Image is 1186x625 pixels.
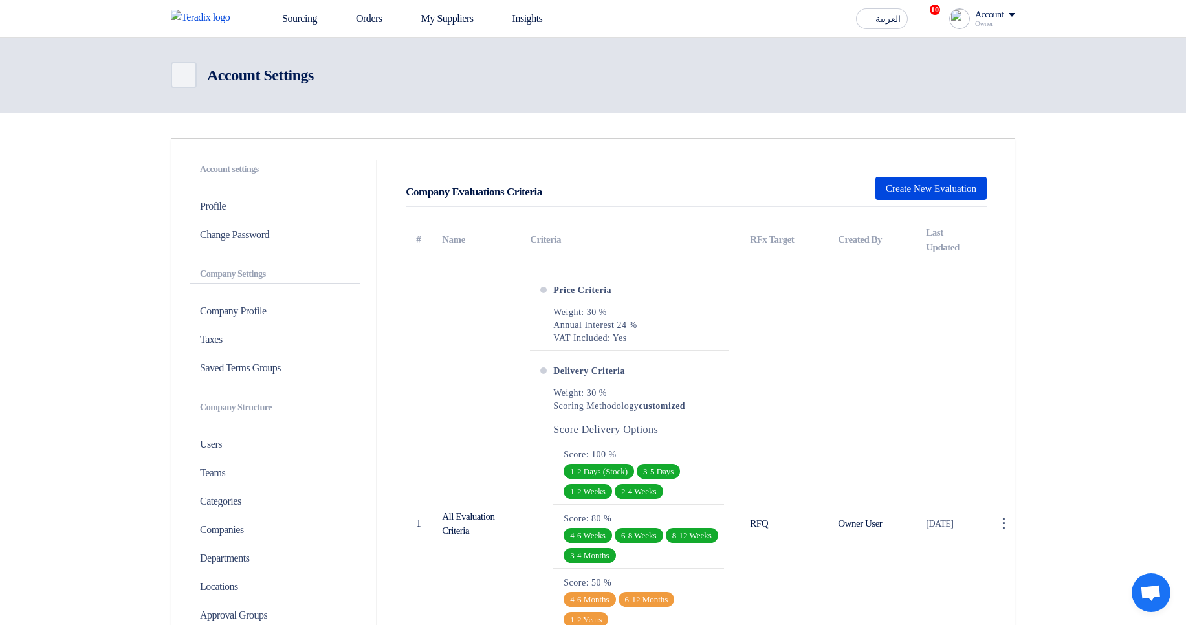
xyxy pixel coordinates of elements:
[993,513,1014,534] div: ⋮
[564,576,719,589] div: Score: 50 %
[564,464,634,479] span: 1-2 Days (Stock)
[564,484,612,499] span: 1-2 Weeks
[619,592,675,607] span: 6-12 Months
[406,217,432,262] th: #
[190,430,360,459] p: Users
[432,217,520,262] th: Name
[856,8,908,29] button: العربية
[190,516,360,544] p: Companies
[553,400,724,413] div: Scoring Methodology
[553,319,637,332] div: Annual Interest 24 %
[564,448,719,461] div: Score: 100 %
[190,487,360,516] p: Categories
[1132,573,1170,612] div: Open chat
[553,306,637,319] div: Weight: 30 %
[828,217,916,262] th: Created By
[975,20,1015,27] div: Owner
[553,332,637,345] div: VAT Included: Yes
[190,398,360,417] p: Company Structure
[520,217,740,262] th: Criteria
[740,217,828,262] th: RFx Target
[171,10,238,25] img: Teradix logo
[190,354,360,382] p: Saved Terms Groups
[564,528,612,543] span: 4-6 Weeks
[207,63,314,87] div: Account Settings
[615,484,663,499] span: 2-4 Weeks
[615,528,663,543] span: 6-8 Weeks
[190,221,360,249] p: Change Password
[553,387,724,400] div: Weight: 30 %
[564,592,615,607] span: 4-6 Months
[949,8,970,29] img: profile_test.png
[564,512,719,525] div: Score: 80 %
[975,10,1004,21] div: Account
[190,573,360,601] p: Locations
[553,423,724,435] h6: Score Delivery Options
[190,544,360,573] p: Departments
[666,528,718,543] span: 8-12 Weeks
[639,401,685,411] b: customized
[393,5,484,33] a: My Suppliers
[190,160,360,179] p: Account settings
[327,5,393,33] a: Orders
[190,459,360,487] p: Teams
[875,15,901,24] span: العربية
[564,548,615,563] span: 3-4 Months
[553,275,657,306] div: Price Criteria
[637,464,680,479] span: 3-5 Days
[190,265,360,284] p: Company Settings
[553,356,657,387] div: Delivery Criteria
[406,184,542,201] div: Company Evaluations Criteria
[190,325,360,354] p: Taxes
[254,5,327,33] a: Sourcing
[875,177,987,200] button: Create New Evaluation
[916,217,983,262] th: Last Updated
[930,5,940,15] span: 10
[190,297,360,325] p: Company Profile
[190,192,360,221] p: Profile
[484,5,553,33] a: Insights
